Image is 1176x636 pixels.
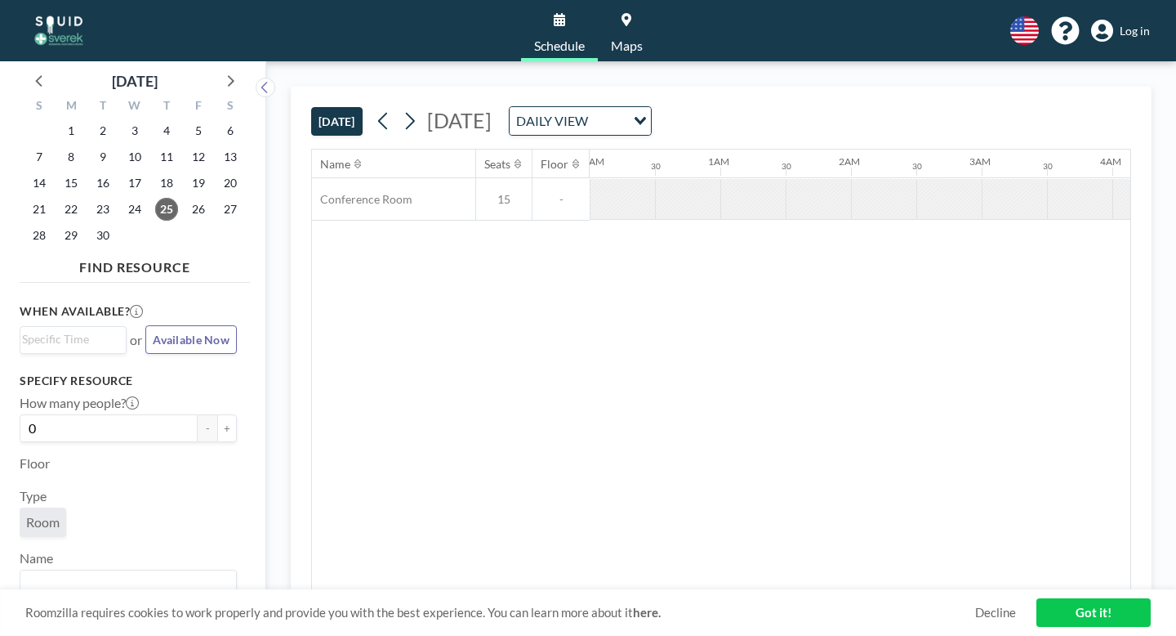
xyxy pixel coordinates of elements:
span: Roomzilla requires cookies to work properly and provide you with the best experience. You can lea... [25,605,975,620]
div: T [150,96,182,118]
span: Tuesday, September 30, 2025 [91,224,114,247]
label: How many people? [20,395,139,411]
input: Search for option [22,574,227,595]
span: Sunday, September 7, 2025 [28,146,51,168]
div: 30 [1043,161,1053,172]
span: [DATE] [427,108,492,132]
button: Available Now [145,325,237,354]
div: Search for option [20,571,236,598]
div: Seats [484,157,510,172]
span: Saturday, September 20, 2025 [219,172,242,195]
span: Monday, September 22, 2025 [60,198,82,221]
span: Tuesday, September 9, 2025 [91,146,114,168]
span: Monday, September 15, 2025 [60,172,82,195]
span: DAILY VIEW [513,110,591,132]
div: 3AM [969,155,991,168]
a: Log in [1091,20,1150,43]
label: Floor [20,455,50,472]
span: Sunday, September 14, 2025 [28,172,51,195]
span: - [532,192,590,207]
span: Sunday, September 21, 2025 [28,198,51,221]
span: Thursday, September 18, 2025 [155,172,178,195]
div: 12AM [577,155,604,168]
span: 15 [476,192,532,207]
div: 30 [651,161,661,172]
span: Room [26,514,60,531]
div: S [24,96,56,118]
input: Search for option [22,330,117,348]
span: Tuesday, September 2, 2025 [91,119,114,142]
div: Name [320,157,350,172]
span: or [130,332,142,348]
div: Search for option [20,327,126,352]
span: Saturday, September 27, 2025 [219,198,242,221]
span: Conference Room [312,192,412,207]
span: Wednesday, September 10, 2025 [123,146,146,168]
div: [DATE] [112,69,158,92]
div: W [119,96,151,118]
span: Monday, September 1, 2025 [60,119,82,142]
h4: FIND RESOURCE [20,253,250,275]
span: Saturday, September 13, 2025 [219,146,242,168]
span: Wednesday, September 3, 2025 [123,119,146,142]
button: + [217,414,237,442]
input: Search for option [593,110,624,132]
div: 4AM [1100,155,1121,168]
span: Thursday, September 25, 2025 [155,198,178,221]
h3: Specify resource [20,374,237,388]
button: - [198,414,217,442]
span: Friday, September 12, 2025 [187,146,210,168]
span: Available Now [153,333,229,347]
span: Schedule [534,39,585,52]
span: Thursday, September 4, 2025 [155,119,178,142]
span: Thursday, September 11, 2025 [155,146,178,168]
span: Tuesday, September 16, 2025 [91,172,114,195]
span: Friday, September 5, 2025 [187,119,210,142]
span: Tuesday, September 23, 2025 [91,198,114,221]
span: Friday, September 26, 2025 [187,198,210,221]
span: Maps [611,39,643,52]
span: Friday, September 19, 2025 [187,172,210,195]
span: Wednesday, September 24, 2025 [123,198,146,221]
div: 1AM [708,155,729,168]
div: F [182,96,214,118]
span: Sunday, September 28, 2025 [28,224,51,247]
span: Monday, September 29, 2025 [60,224,82,247]
a: here. [633,605,661,620]
div: Search for option [510,107,651,135]
a: Got it! [1036,598,1151,627]
a: Decline [975,605,1016,620]
div: S [214,96,246,118]
img: organization-logo [26,15,91,47]
label: Type [20,488,47,504]
div: 2AM [839,155,860,168]
label: Name [20,550,53,567]
span: Log in [1120,24,1150,38]
span: Saturday, September 6, 2025 [219,119,242,142]
div: T [87,96,119,118]
span: Wednesday, September 17, 2025 [123,172,146,195]
div: Floor [541,157,568,172]
button: [DATE] [311,107,363,136]
div: 30 [782,161,791,172]
div: 30 [912,161,922,172]
span: Monday, September 8, 2025 [60,146,82,168]
div: M [56,96,87,118]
